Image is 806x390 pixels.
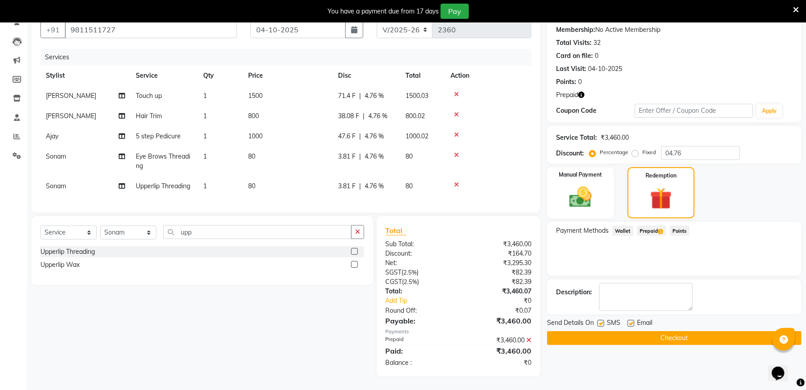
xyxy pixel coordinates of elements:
[559,171,602,179] label: Manual Payment
[386,328,531,336] div: Payments
[40,260,80,270] div: Upperlip Wax
[136,92,162,100] span: Touch up
[248,152,255,160] span: 80
[768,354,797,381] iframe: chat widget
[459,346,538,356] div: ₹3,460.00
[379,336,459,345] div: Prepaid
[556,25,595,35] div: Membership:
[46,92,96,100] span: [PERSON_NAME]
[405,112,425,120] span: 800.02
[670,226,690,236] span: Points
[556,90,578,100] span: Prepaid
[368,111,387,121] span: 4.76 %
[556,38,592,48] div: Total Visits:
[547,331,802,345] button: Checkout
[400,66,445,86] th: Total
[46,112,96,120] span: [PERSON_NAME]
[338,111,359,121] span: 38.08 F
[248,132,263,140] span: 1000
[338,182,356,191] span: 3.81 F
[405,92,428,100] span: 1500.03
[643,185,679,212] img: _gift.svg
[646,172,677,180] label: Redemption
[136,182,190,190] span: Upperlip Threading
[379,277,459,287] div: ( )
[607,318,620,329] span: SMS
[578,77,582,87] div: 0
[379,315,459,326] div: Payable:
[359,182,361,191] span: |
[556,226,609,235] span: Payment Methods
[556,106,635,115] div: Coupon Code
[248,182,255,190] span: 80
[600,148,628,156] label: Percentage
[556,64,586,74] div: Last Visit:
[163,225,352,239] input: Search or Scan
[379,358,459,368] div: Balance :
[404,269,417,276] span: 2.5%
[359,91,361,101] span: |
[562,184,599,210] img: _cash.svg
[243,66,333,86] th: Price
[556,25,793,35] div: No Active Membership
[459,268,538,277] div: ₹82.39
[459,277,538,287] div: ₹82.39
[547,318,594,329] span: Send Details On
[642,148,656,156] label: Fixed
[130,66,198,86] th: Service
[365,132,384,141] span: 4.76 %
[379,296,472,306] a: Add Tip
[365,152,384,161] span: 4.76 %
[203,182,207,190] span: 1
[136,152,190,170] span: Eye Brows Threading
[248,92,263,100] span: 1500
[658,229,663,235] span: 1
[405,152,413,160] span: 80
[333,66,400,86] th: Disc
[379,346,459,356] div: Paid:
[595,51,598,61] div: 0
[338,91,356,101] span: 71.4 F
[459,358,538,368] div: ₹0
[328,7,439,16] div: You have a payment due from 17 days
[365,91,384,101] span: 4.76 %
[386,278,402,286] span: CGST
[405,182,413,190] span: 80
[46,132,58,140] span: Ajay
[386,268,402,276] span: SGST
[556,133,597,142] div: Service Total:
[404,278,418,285] span: 2.5%
[386,226,406,235] span: Total
[459,336,538,345] div: ₹3,460.00
[359,132,361,141] span: |
[136,112,162,120] span: Hair Trim
[363,111,365,121] span: |
[588,64,622,74] div: 04-10-2025
[612,226,633,236] span: Wallet
[459,287,538,296] div: ₹3,460.07
[203,152,207,160] span: 1
[441,4,469,19] button: Pay
[203,112,207,120] span: 1
[136,132,181,140] span: 5 step Pedicure
[41,49,538,66] div: Services
[40,66,130,86] th: Stylist
[203,92,207,100] span: 1
[405,132,428,140] span: 1000.02
[198,66,243,86] th: Qty
[65,21,237,38] input: Search by Name/Mobile/Email/Code
[472,296,538,306] div: ₹0
[637,226,666,236] span: Prepaid
[445,66,531,86] th: Action
[40,247,95,257] div: Upperlip Threading
[757,104,782,118] button: Apply
[601,133,629,142] div: ₹3,460.00
[556,288,592,297] div: Description:
[359,152,361,161] span: |
[635,104,753,118] input: Enter Offer / Coupon Code
[338,152,356,161] span: 3.81 F
[637,318,652,329] span: Email
[379,249,459,258] div: Discount:
[40,21,66,38] button: +91
[459,249,538,258] div: ₹164.70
